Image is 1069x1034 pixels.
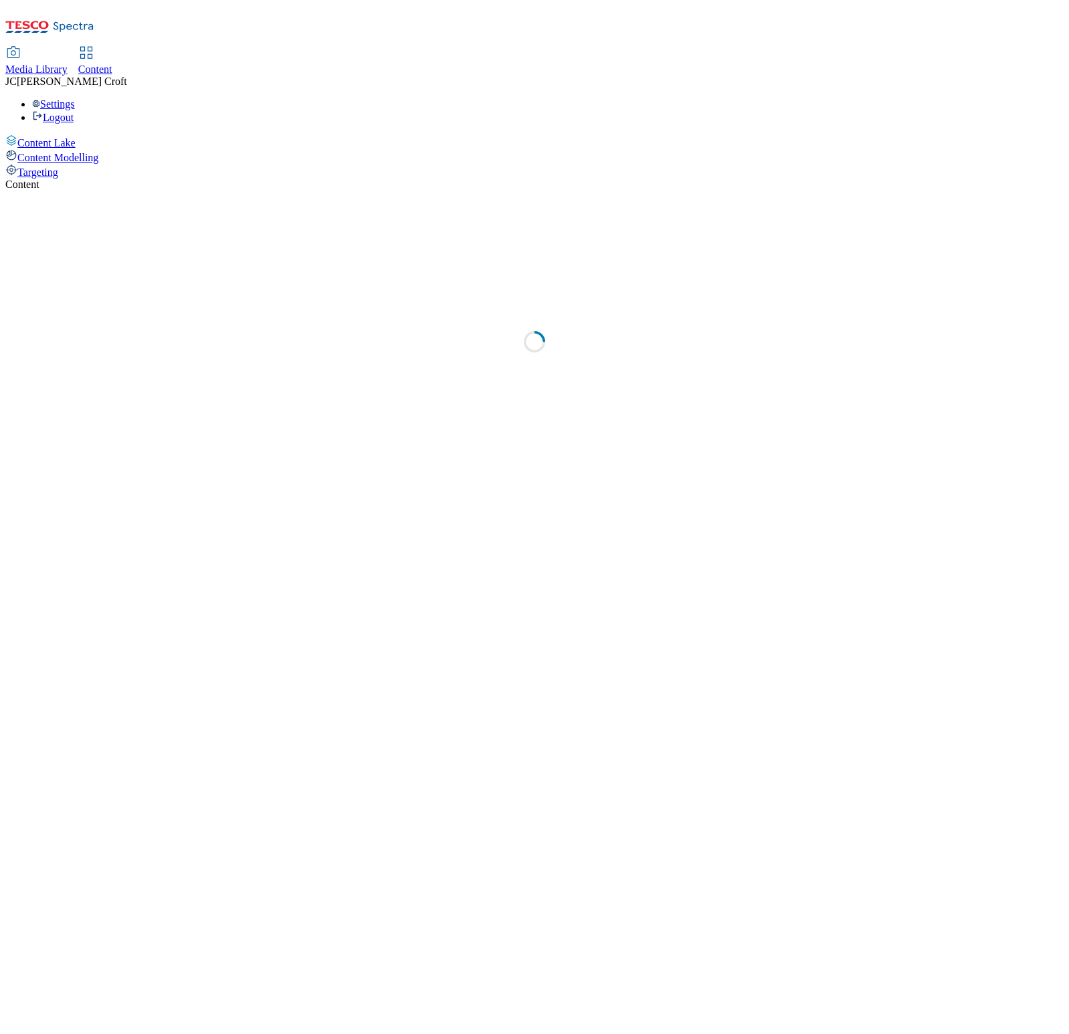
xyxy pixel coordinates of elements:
[32,98,75,110] a: Settings
[5,149,1064,164] a: Content Modelling
[78,47,112,76] a: Content
[5,164,1064,179] a: Targeting
[17,152,98,163] span: Content Modelling
[78,64,112,75] span: Content
[17,137,76,148] span: Content Lake
[5,134,1064,149] a: Content Lake
[5,47,68,76] a: Media Library
[5,76,17,87] span: JC
[17,76,127,87] span: [PERSON_NAME] Croft
[32,112,74,123] a: Logout
[5,179,1064,191] div: Content
[17,167,58,178] span: Targeting
[5,64,68,75] span: Media Library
